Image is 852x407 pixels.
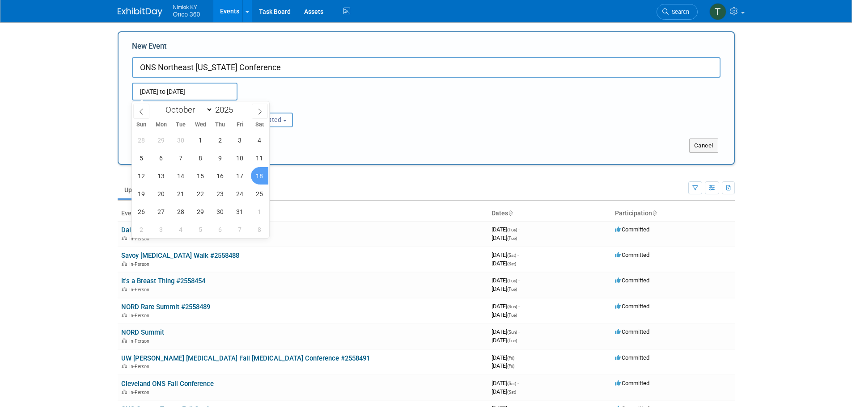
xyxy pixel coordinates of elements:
span: October 1, 2025 [192,131,209,149]
th: Dates [488,206,611,221]
span: [DATE] [492,328,520,335]
span: October 26, 2025 [133,203,150,220]
span: Fri [230,122,250,128]
img: In-Person Event [122,236,127,240]
span: October 30, 2025 [212,203,229,220]
a: Sort by Participation Type [652,210,657,217]
select: Month [161,104,213,115]
img: In-Person Event [122,390,127,394]
span: (Fri) [507,356,514,361]
img: ExhibitDay [118,8,162,17]
span: November 5, 2025 [192,221,209,238]
span: In-Person [129,313,152,319]
span: [DATE] [492,337,517,344]
span: October 16, 2025 [212,167,229,185]
span: Committed [615,328,649,335]
span: - [518,303,520,310]
span: [DATE] [492,354,517,361]
span: October 23, 2025 [212,185,229,202]
span: Committed [615,303,649,310]
a: Dallas ONS Conference #2558194 [121,226,222,234]
span: Committed [615,380,649,386]
span: October 12, 2025 [133,167,150,185]
span: Sat [250,122,269,128]
img: In-Person Event [122,287,127,291]
span: Wed [191,122,210,128]
span: October 28, 2025 [172,203,190,220]
img: Tim Bugaile [709,3,726,20]
span: (Tue) [507,278,517,283]
span: (Sat) [507,253,516,258]
span: - [518,277,520,284]
span: [DATE] [492,235,517,241]
span: (Fri) [507,364,514,369]
span: October 21, 2025 [172,185,190,202]
span: (Sat) [507,381,516,386]
span: Committed [615,252,649,258]
span: October 25, 2025 [251,185,268,202]
span: November 2, 2025 [133,221,150,238]
span: Thu [210,122,230,128]
span: - [518,328,520,335]
span: [DATE] [492,285,517,292]
span: November 7, 2025 [231,221,249,238]
span: Tue [171,122,191,128]
img: In-Person Event [122,313,127,317]
span: November 4, 2025 [172,221,190,238]
input: Year [213,105,240,115]
label: New Event [132,41,167,55]
input: Start Date - End Date [132,83,237,101]
span: October 13, 2025 [153,167,170,185]
span: October 3, 2025 [231,131,249,149]
span: - [517,252,519,258]
span: [DATE] [492,311,517,318]
span: In-Person [129,236,152,242]
span: October 31, 2025 [231,203,249,220]
span: Committed [615,226,649,233]
a: UW [PERSON_NAME] [MEDICAL_DATA] Fall [MEDICAL_DATA] Conference #2558491 [121,354,370,362]
img: In-Person Event [122,261,127,266]
a: Savoy [MEDICAL_DATA] Walk #2558488 [121,252,239,260]
span: [DATE] [492,380,519,386]
img: In-Person Event [122,364,127,368]
span: October 19, 2025 [133,185,150,202]
div: Attendance / Format: [132,101,219,112]
span: November 6, 2025 [212,221,229,238]
span: October 11, 2025 [251,149,268,167]
span: October 9, 2025 [212,149,229,167]
span: October 10, 2025 [231,149,249,167]
span: (Tue) [507,338,517,343]
span: October 17, 2025 [231,167,249,185]
span: In-Person [129,364,152,369]
span: [DATE] [492,277,520,284]
span: (Sun) [507,304,517,309]
span: In-Person [129,390,152,395]
span: Committed [615,354,649,361]
span: October 7, 2025 [172,149,190,167]
span: October 6, 2025 [153,149,170,167]
a: NORD Rare Summit #2558489 [121,303,210,311]
span: [DATE] [492,226,520,233]
span: [DATE] [492,303,520,310]
span: [DATE] [492,362,514,369]
a: Upcoming10 [118,181,170,198]
span: October 20, 2025 [153,185,170,202]
a: Cleveland ONS Fall Conference [121,380,214,388]
span: [DATE] [492,388,516,395]
span: October 27, 2025 [153,203,170,220]
img: In-Person Event [122,338,127,343]
span: Search [669,8,689,15]
span: In-Person [129,261,152,267]
span: October 29, 2025 [192,203,209,220]
span: [DATE] [492,260,516,267]
span: October 22, 2025 [192,185,209,202]
input: Name of Trade Show / Conference [132,57,721,78]
span: (Tue) [507,287,517,292]
span: (Sat) [507,261,516,266]
span: - [516,354,517,361]
a: Sort by Start Date [508,210,513,217]
span: November 8, 2025 [251,221,268,238]
div: Participation: [232,101,319,112]
span: September 28, 2025 [133,131,150,149]
span: Committed [615,277,649,284]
